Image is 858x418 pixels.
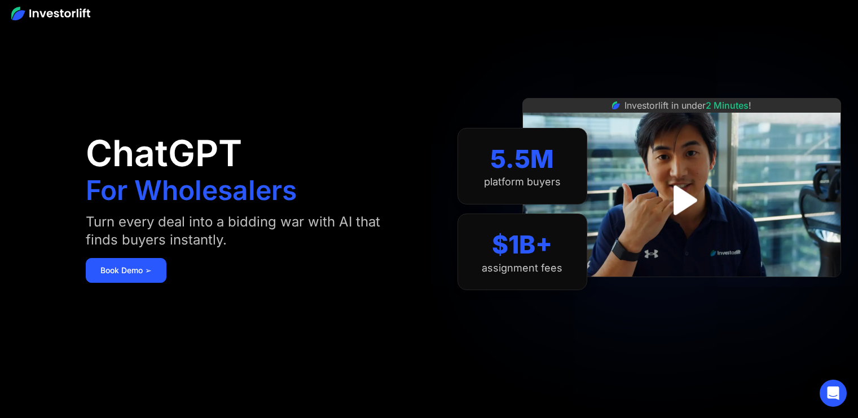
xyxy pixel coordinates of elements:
[820,380,847,407] div: Open Intercom Messenger
[624,99,751,112] div: Investorlift in under !
[490,144,554,174] div: 5.5M
[482,262,562,274] div: assignment fees
[86,258,166,283] a: Book Demo ➢
[492,230,552,260] div: $1B+
[86,213,395,249] div: Turn every deal into a bidding war with AI that finds buyers instantly.
[86,135,242,171] h1: ChatGPT
[86,177,297,204] h1: For Wholesalers
[484,176,561,188] div: platform buyers
[657,175,707,225] a: open lightbox
[597,283,766,296] iframe: Customer reviews powered by Trustpilot
[706,100,749,111] span: 2 Minutes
